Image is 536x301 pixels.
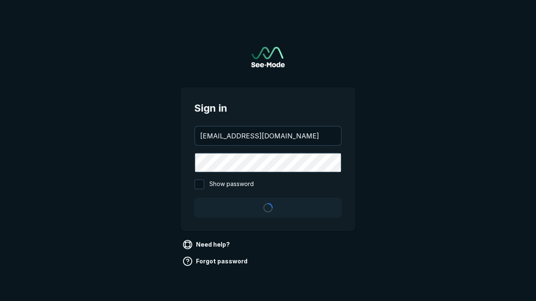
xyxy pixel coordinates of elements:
img: See-Mode Logo [251,47,285,67]
a: Forgot password [181,255,251,268]
a: Go to sign in [251,47,285,67]
input: your@email.com [195,127,341,145]
span: Show password [209,179,254,189]
a: Need help? [181,238,233,251]
span: Sign in [194,101,342,116]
